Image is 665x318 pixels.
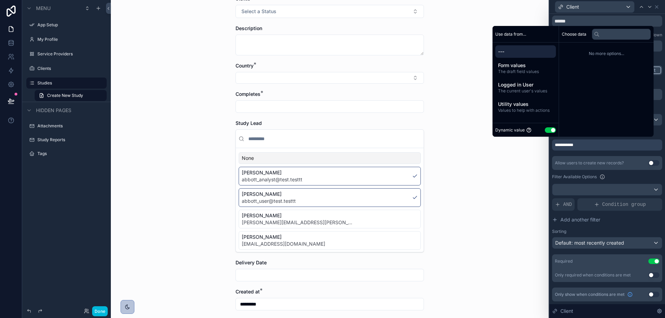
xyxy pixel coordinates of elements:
span: Utility values [498,101,553,108]
button: Add another filter [552,213,662,226]
button: Select Button [236,5,424,18]
label: Tags [37,151,103,156]
label: Filter Available Options [552,174,597,180]
span: Dynamic value [495,127,525,133]
label: Clients [37,66,103,71]
span: Choose data [562,31,586,37]
span: abbott_analyst@test.testtt [242,176,302,183]
span: The current user's values [498,88,553,94]
button: Done [92,306,108,316]
span: [PERSON_NAME] [242,234,325,240]
span: Study Lead [236,120,262,126]
span: Client [566,3,579,10]
span: [PERSON_NAME] [242,191,296,198]
label: My Profile [37,37,103,42]
label: Service Providers [37,51,103,57]
label: App Setup [37,22,103,28]
span: Only show when conditions are met [555,292,624,297]
span: Menu [36,5,51,12]
span: Select a Status [241,8,276,15]
span: [PERSON_NAME][EMAIL_ADDRESS][PERSON_NAME][DOMAIN_NAME] [242,219,353,226]
span: Default: most recently created [555,240,624,246]
div: None [239,152,421,164]
span: abbott_user@test.testtt [242,198,296,205]
span: Create New Study [47,93,83,98]
span: Condition group [602,201,646,208]
button: Default: most recently created [552,237,662,249]
span: Add another filter [560,216,600,223]
label: Attachments [37,123,103,129]
span: [PERSON_NAME] [242,212,353,219]
div: Required [555,258,573,264]
iframe: Intercom live chat [641,294,658,311]
span: The draft field values [498,69,553,74]
span: Description [236,25,262,31]
button: Client [555,1,635,13]
span: Logged in User [498,81,553,88]
div: scrollable content [493,43,559,119]
div: Suggestions [236,148,424,252]
span: --- [498,48,553,55]
span: Country [236,63,254,69]
span: Hidden pages [36,107,71,114]
span: AND [563,201,572,208]
span: Use data from... [495,31,526,37]
a: Create New Study [35,90,107,101]
span: Created at [236,289,260,294]
span: Completes [236,91,260,97]
span: Delivery Date [236,260,267,265]
span: [EMAIL_ADDRESS][DOMAIN_NAME] [242,240,325,247]
span: Values to help with actions [498,108,553,113]
label: Study Reports [37,137,103,143]
label: Sorting [552,229,566,234]
button: Select Button [236,72,424,84]
span: Form values [498,62,553,69]
label: Studies [37,80,103,86]
div: Allow users to create new records? [555,160,624,166]
div: Only required when conditions are met [555,272,631,278]
span: Client [560,308,573,315]
span: [PERSON_NAME] [242,169,302,176]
